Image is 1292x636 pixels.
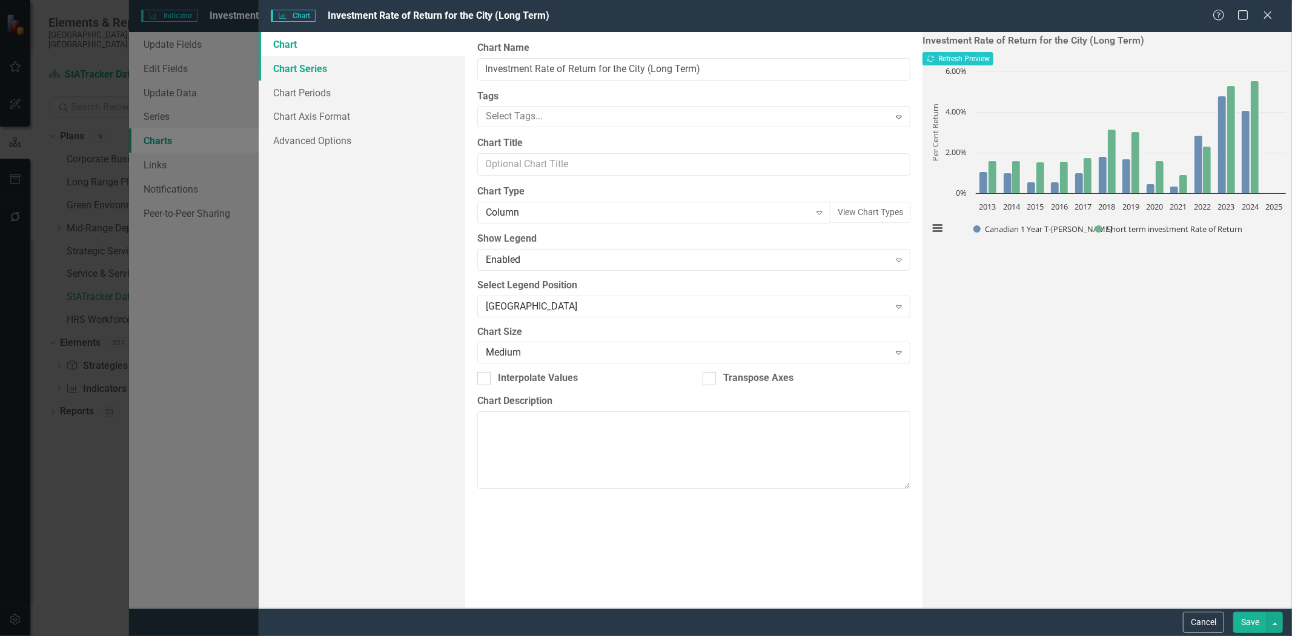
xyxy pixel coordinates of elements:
a: Advanced Options [259,128,465,153]
label: Chart Description [477,394,910,408]
path: 2013, 1.59000003. Short term investment Rate of Return. [989,161,997,194]
div: Enabled [486,253,889,267]
svg: Interactive chart [923,65,1292,247]
text: Per Cent Return [930,104,941,161]
a: Chart Axis Format [259,104,465,128]
label: Chart Title [477,136,910,150]
text: 2.00% [946,147,967,157]
label: Tags [477,90,910,104]
path: 2019, 1.7. Canadian 1 Year T-Bill Rate. [1122,159,1131,194]
button: Refresh Preview [923,52,993,65]
path: 2014, 0.99000001. Canadian 1 Year T-Bill Rate. [1004,173,1012,194]
g: Short term investment Rate of Return, bar series 2 of 2 with 13 bars. [989,71,1275,194]
path: 2013, 1.04999995. Canadian 1 Year T-Bill Rate. [979,172,988,194]
div: [GEOGRAPHIC_DATA] [486,299,889,313]
span: Chart [271,10,316,22]
path: 2018, 1.82000005. Canadian 1 Year T-Bill Rate. [1099,157,1107,194]
button: Show Canadian 1 Year T-Bill Rate [973,224,1082,234]
label: Chart Name [477,41,910,55]
text: 2020 [1146,201,1163,212]
text: Canadian 1 Year T-[PERSON_NAME] [985,224,1112,234]
path: 2015, 1.54999995. Short term investment Rate of Return. [1036,162,1045,194]
input: Optional Chart Title [477,153,910,176]
div: Transpose Axes [723,371,793,385]
text: 2021 [1170,201,1187,212]
div: Column [486,206,810,220]
text: 2013 [979,201,996,212]
path: 2023, 5.29. Short term investment Rate of Return. [1227,86,1236,194]
text: 2019 [1122,201,1139,212]
path: 2020, 0.47. Canadian 1 Year T-Bill Rate. [1147,184,1155,194]
span: Investment Rate of Return for the City (Long Term) [328,10,549,21]
button: Cancel [1183,612,1224,633]
path: 2017, 1. Canadian 1 Year T-Bill Rate. [1075,173,1084,194]
text: 2016 [1051,201,1068,212]
label: Chart Type [477,185,910,199]
text: 2014 [1003,201,1021,212]
path: 2015, 0.55000001. Canadian 1 Year T-Bill Rate. [1027,182,1036,194]
button: View Chart Types [830,202,911,223]
label: Show Legend [477,232,910,246]
path: 2022, 2.86. Canadian 1 Year T-Bill Rate. [1194,136,1203,194]
text: Short term investment Rate of Return [1107,224,1242,234]
button: View chart menu, Chart [929,220,946,237]
button: Show Short term investment Rate of Return [1095,224,1242,234]
path: 2024, 5.54. Short term investment Rate of Return. [1251,81,1259,194]
path: 2016, 0.55000001. Canadian 1 Year T-Bill Rate. [1051,182,1059,194]
path: 2021, 0.34. Canadian 1 Year T-Bill Rate. [1170,187,1179,194]
text: 4.00% [946,106,967,117]
path: 2019, 3.04. Short term investment Rate of Return. [1131,132,1140,194]
div: Chart. Highcharts interactive chart. [923,65,1292,247]
path: 2017, 1.75999999. Short term investment Rate of Return. [1084,158,1092,194]
text: 6.00% [946,65,967,76]
text: 2023 [1218,201,1235,212]
path: 2016, 1.58000004. Short term investment Rate of Return. [1060,162,1068,194]
h3: Investment Rate of Return for the City (Long Term) [923,35,1292,46]
a: Chart Periods [259,81,465,105]
label: Chart Size [477,325,910,339]
label: Select Legend Position [477,279,910,293]
path: 2018, 3.16000009. Short term investment Rate of Return. [1108,130,1116,194]
text: 2018 [1099,201,1116,212]
a: Chart Series [259,56,465,81]
text: 2024 [1242,201,1259,212]
text: 2017 [1075,201,1092,212]
text: 2022 [1194,201,1211,212]
text: 2025 [1265,201,1282,212]
path: 2021, 0.9. Short term investment Rate of Return. [1179,175,1188,194]
text: 2015 [1027,201,1044,212]
path: 2014, 1.59000003. Short term investment Rate of Return. [1012,161,1021,194]
path: 2024, 4.08. Canadian 1 Year T-Bill Rate. [1242,111,1250,194]
a: Chart [259,32,465,56]
div: Medium [486,346,889,360]
button: Save [1233,612,1267,633]
text: 0% [956,187,967,198]
path: 2023, 4.79. Canadian 1 Year T-Bill Rate. [1218,96,1227,194]
path: 2022, 2.31. Short term investment Rate of Return. [1203,147,1211,194]
path: 2020, 1.59. Short term investment Rate of Return. [1156,161,1164,194]
div: Interpolate Values [498,371,578,385]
